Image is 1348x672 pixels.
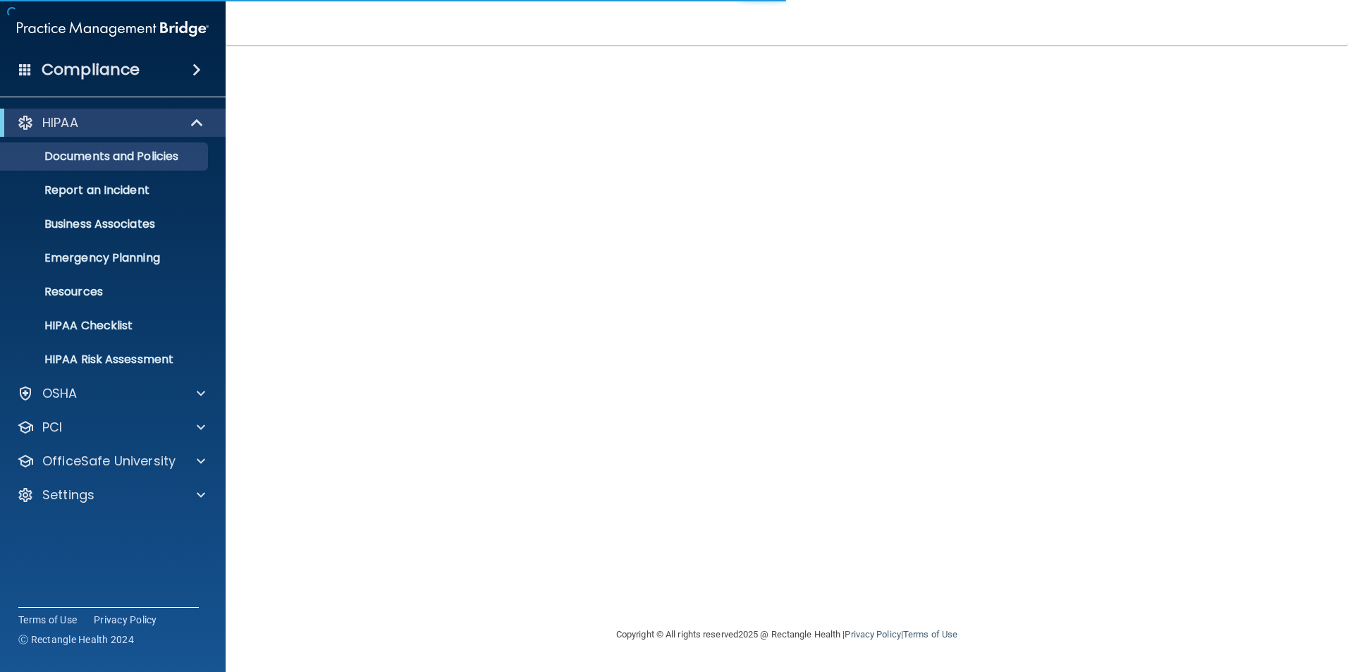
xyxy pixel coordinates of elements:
p: Emergency Planning [9,251,202,265]
div: Copyright © All rights reserved 2025 @ Rectangle Health | | [529,612,1044,657]
a: Terms of Use [903,629,957,640]
p: Settings [42,487,94,503]
p: Business Associates [9,217,202,231]
p: OfficeSafe University [42,453,176,470]
a: Terms of Use [18,613,77,627]
p: Documents and Policies [9,149,202,164]
a: Privacy Policy [94,613,157,627]
a: HIPAA [17,114,204,131]
p: HIPAA Checklist [9,319,202,333]
img: PMB logo [17,15,209,43]
p: PCI [42,419,62,436]
p: HIPAA [42,114,78,131]
a: Settings [17,487,205,503]
p: Report an Incident [9,183,202,197]
h4: Compliance [42,60,140,80]
p: OSHA [42,385,78,402]
a: OSHA [17,385,205,402]
a: Privacy Policy [845,629,900,640]
p: Resources [9,285,202,299]
a: PCI [17,419,205,436]
span: Ⓒ Rectangle Health 2024 [18,633,134,647]
a: OfficeSafe University [17,453,205,470]
p: HIPAA Risk Assessment [9,353,202,367]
